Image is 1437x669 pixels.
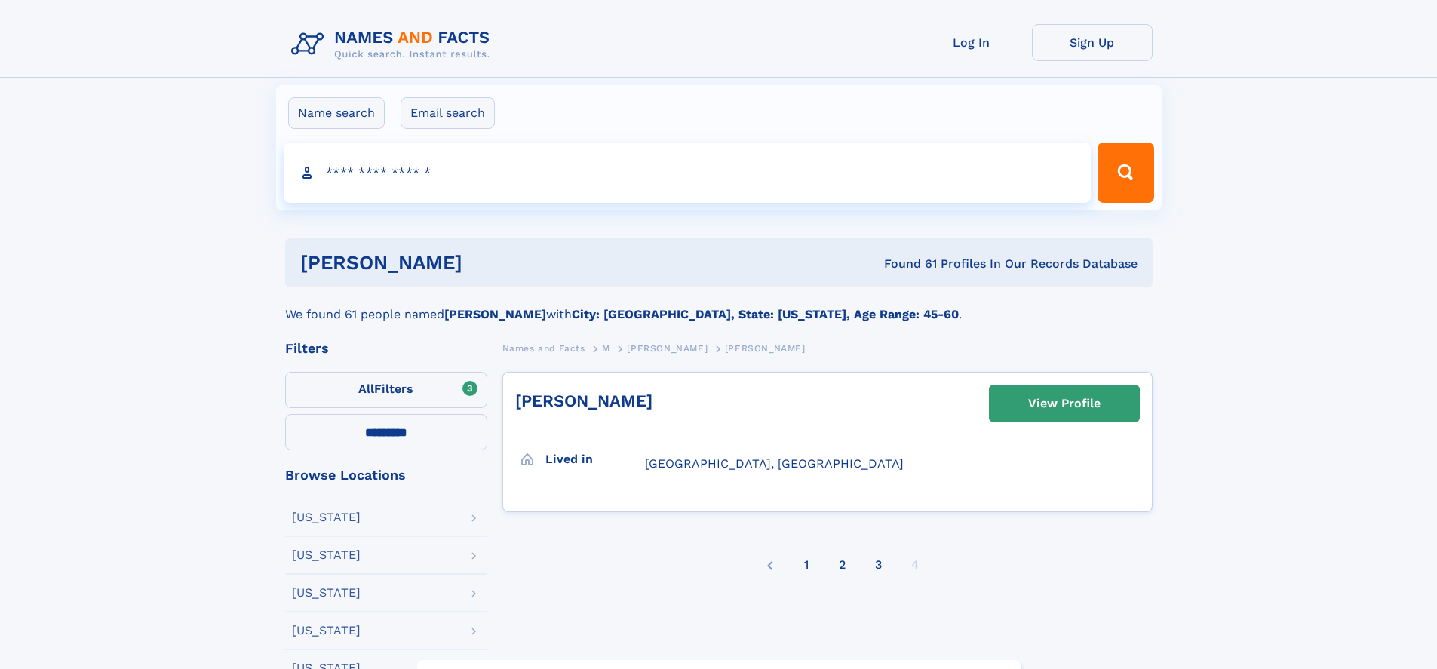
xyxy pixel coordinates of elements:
[875,545,882,585] a: 3
[292,625,361,637] div: [US_STATE]
[911,545,919,585] div: 4
[502,339,585,358] a: Names and Facts
[545,447,645,472] h3: Lived in
[761,545,779,585] a: Previous
[1032,24,1153,61] a: Sign Up
[401,97,495,129] label: Email search
[358,382,374,396] span: All
[673,256,1138,272] div: Found 61 Profiles In Our Records Database
[602,343,610,354] span: M
[292,511,361,523] div: [US_STATE]
[572,307,959,321] b: City: [GEOGRAPHIC_DATA], State: [US_STATE], Age Range: 45-60
[285,372,487,408] label: Filters
[284,143,1092,203] input: search input
[627,339,708,358] a: [PERSON_NAME]
[911,24,1032,61] a: Log In
[1098,143,1153,203] button: Search Button
[645,456,904,471] span: [GEOGRAPHIC_DATA], [GEOGRAPHIC_DATA]
[292,549,361,561] div: [US_STATE]
[602,339,610,358] a: M
[627,343,708,354] span: [PERSON_NAME]
[288,97,385,129] label: Name search
[444,307,546,321] b: [PERSON_NAME]
[515,391,652,410] a: [PERSON_NAME]
[285,468,487,482] div: Browse Locations
[285,24,502,65] img: Logo Names and Facts
[990,385,1139,422] a: View Profile
[804,545,809,585] a: 1
[725,343,806,354] span: [PERSON_NAME]
[292,587,361,599] div: [US_STATE]
[1028,386,1101,421] div: View Profile
[285,342,487,355] div: Filters
[300,253,674,272] h1: [PERSON_NAME]
[839,545,846,585] a: 2
[285,287,1153,324] div: We found 61 people named with .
